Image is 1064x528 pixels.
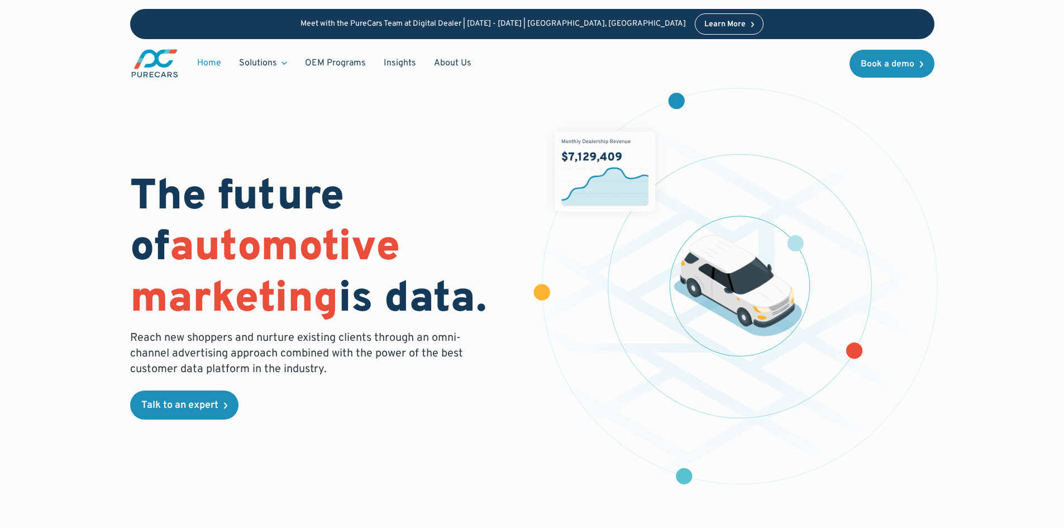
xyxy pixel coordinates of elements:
h1: The future of is data. [130,173,519,326]
p: Reach new shoppers and nurture existing clients through an omni-channel advertising approach comb... [130,330,470,377]
div: Talk to an expert [141,401,218,411]
img: chart showing monthly dealership revenue of $7m [555,131,655,211]
a: Book a demo [850,50,934,78]
div: Solutions [239,57,277,69]
img: illustration of a vehicle [674,235,802,336]
a: OEM Programs [296,53,375,74]
a: main [130,48,179,79]
p: Meet with the PureCars Team at Digital Dealer | [DATE] - [DATE] | [GEOGRAPHIC_DATA], [GEOGRAPHIC_... [300,20,686,29]
a: Insights [375,53,425,74]
a: Talk to an expert [130,391,238,420]
img: purecars logo [130,48,179,79]
a: Home [188,53,230,74]
a: About Us [425,53,480,74]
span: automotive marketing [130,222,400,326]
div: Learn More [704,21,746,28]
a: Learn More [695,13,764,35]
div: Solutions [230,53,296,74]
div: Book a demo [861,60,914,69]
